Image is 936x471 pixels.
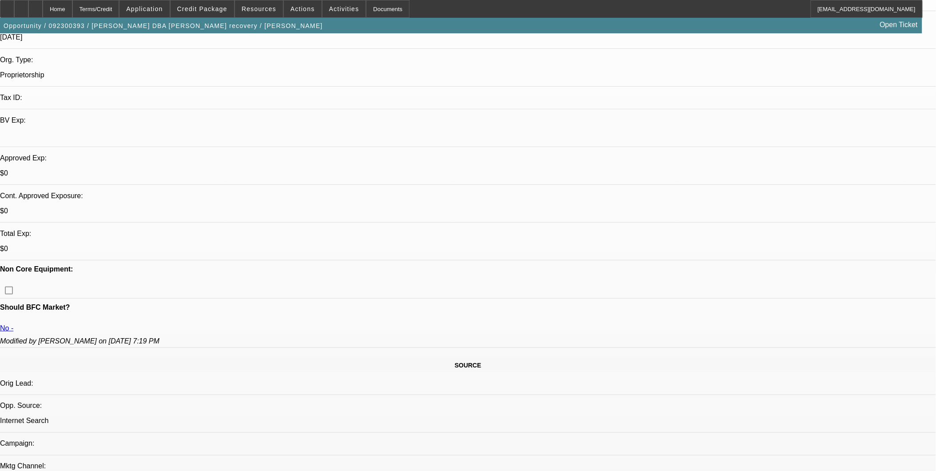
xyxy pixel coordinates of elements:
[126,5,163,12] span: Application
[876,17,921,32] a: Open Ticket
[235,0,283,17] button: Resources
[119,0,169,17] button: Application
[4,22,323,29] span: Opportunity / 092300393 / [PERSON_NAME] DBA [PERSON_NAME] recovery / [PERSON_NAME]
[455,362,482,369] span: SOURCE
[284,0,322,17] button: Actions
[323,0,366,17] button: Activities
[291,5,315,12] span: Actions
[242,5,276,12] span: Resources
[329,5,359,12] span: Activities
[171,0,234,17] button: Credit Package
[177,5,227,12] span: Credit Package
